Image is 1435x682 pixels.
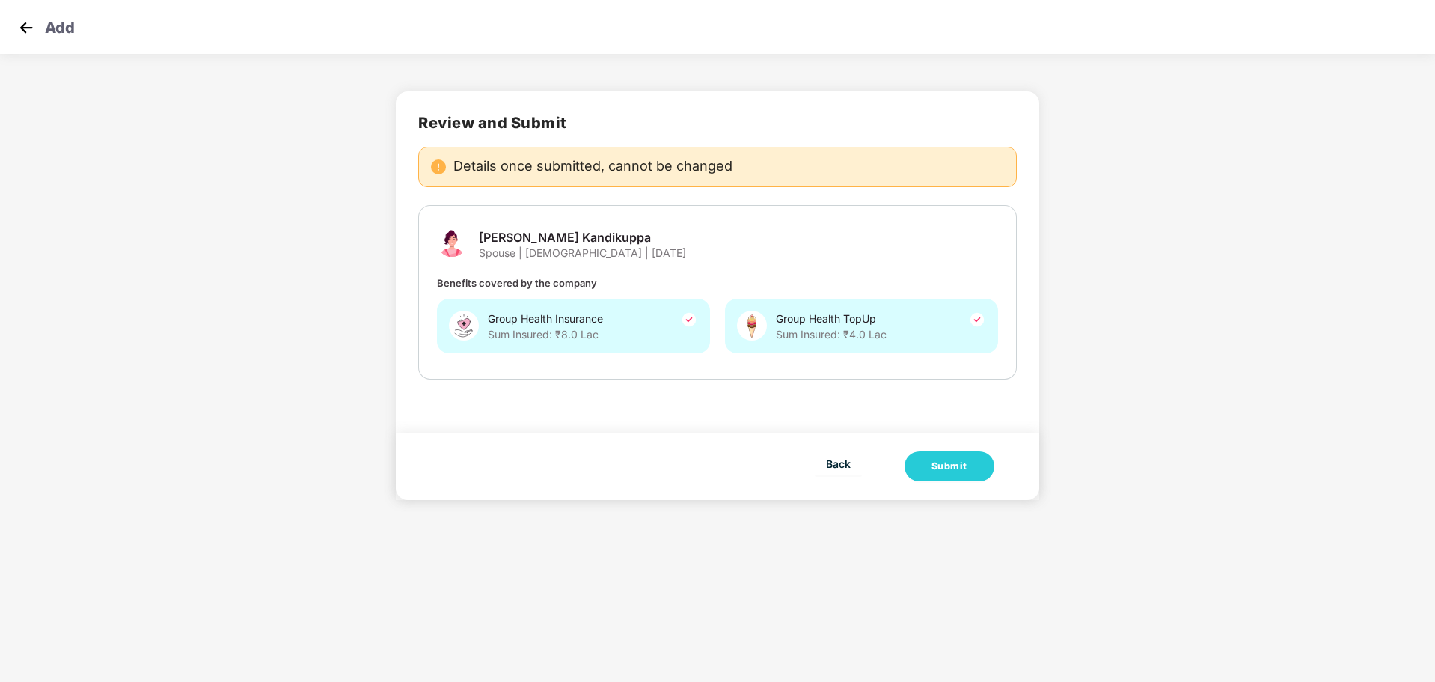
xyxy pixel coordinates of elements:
span: Group Health TopUp [776,311,887,327]
img: svg+xml;base64,PHN2ZyBpZD0iVGljay0yNHgyNCIgeG1sbnM9Imh0dHA6Ly93d3cudzMub3JnLzIwMDAvc3ZnIiB3aWR0aD... [968,311,986,329]
img: svg+xml;base64,PHN2ZyB4bWxucz0iaHR0cDovL3d3dy53My5vcmcvMjAwMC9zdmciIHhtbG5zOnhsaW5rPSJodHRwOi8vd3... [437,224,467,260]
span: Group Health Insurance [488,311,603,327]
span: Details once submitted, cannot be changed [453,159,732,174]
button: Submit [905,451,994,481]
span: [PERSON_NAME] Kandikuppa [479,230,686,246]
button: Back [815,451,862,475]
img: svg+xml;base64,PHN2ZyBpZD0iVGljay0yNHgyNCIgeG1sbnM9Imh0dHA6Ly93d3cudzMub3JnLzIwMDAvc3ZnIiB3aWR0aD... [680,311,698,329]
img: svg+xml;base64,PHN2ZyB4bWxucz0iaHR0cDovL3d3dy53My5vcmcvMjAwMC9zdmciIHdpZHRoPSI2MCIgaGVpZ2h0PSI2MC... [737,311,767,341]
img: svg+xml;base64,PHN2ZyB4bWxucz0iaHR0cDovL3d3dy53My5vcmcvMjAwMC9zdmciIHdpZHRoPSIzMCIgaGVpZ2h0PSIzMC... [15,16,37,39]
span: Sum Insured: ₹8.0 Lac [488,327,603,341]
img: svg+xml;base64,PHN2ZyBpZD0iRGFuZ2VyX2FsZXJ0IiBkYXRhLW5hbWU9IkRhbmdlciBhbGVydCIgeG1sbnM9Imh0dHA6Ly... [431,159,446,174]
span: Back [826,454,851,473]
h2: Review and Submit [418,114,1017,132]
span: Spouse | [DEMOGRAPHIC_DATA] | [DATE] [479,246,686,260]
div: Submit [931,459,967,474]
span: Sum Insured: ₹4.0 Lac [776,327,887,341]
span: Benefits covered by the company [437,277,597,289]
p: Add [45,16,75,34]
img: svg+xml;base64,PHN2ZyBpZD0iR3JvdXBfSGVhbHRoX0luc3VyYW5jZSIgZGF0YS1uYW1lPSJHcm91cCBIZWFsdGggSW5zdX... [449,311,479,341]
